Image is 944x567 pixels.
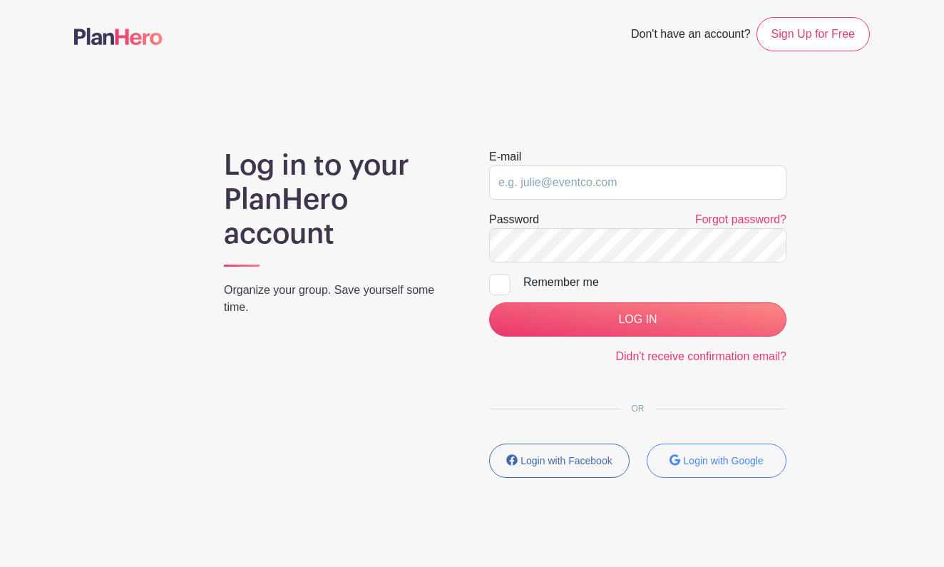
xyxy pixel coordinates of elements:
[695,213,786,225] a: Forgot password?
[489,444,630,478] button: Login with Facebook
[489,148,521,165] label: E-mail
[684,455,764,466] small: Login with Google
[756,17,870,51] a: Sign Up for Free
[74,28,163,45] img: logo-507f7623f17ff9eddc593b1ce0a138ce2505c220e1c5a4e2b4648c50719b7d32.svg
[631,20,751,51] span: Don't have an account?
[620,404,656,414] span: OR
[523,274,786,291] div: Remember me
[224,148,455,251] h1: Log in to your PlanHero account
[615,350,786,362] a: Didn't receive confirmation email?
[489,211,539,228] label: Password
[224,282,455,316] p: Organize your group. Save yourself some time.
[489,165,786,200] input: e.g. julie@eventco.com
[520,455,612,466] small: Login with Facebook
[647,444,787,478] button: Login with Google
[489,302,786,337] input: LOG IN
